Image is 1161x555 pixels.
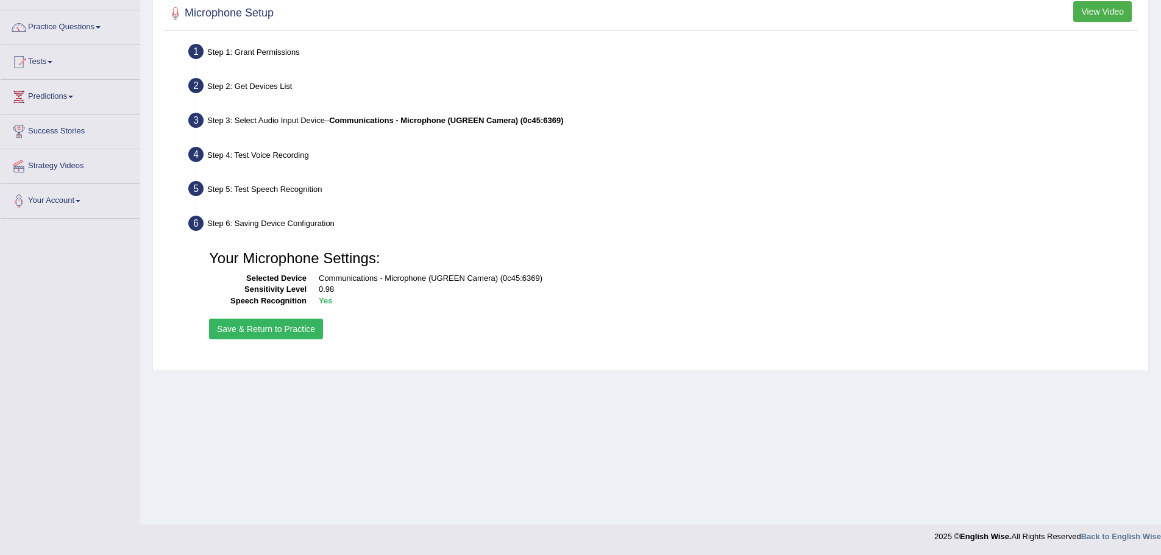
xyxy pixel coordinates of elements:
[934,525,1161,542] div: 2025 © All Rights Reserved
[183,40,1143,67] div: Step 1: Grant Permissions
[166,4,274,23] h2: Microphone Setup
[1081,532,1161,541] a: Back to English Wise
[183,177,1143,204] div: Step 5: Test Speech Recognition
[209,273,307,285] dt: Selected Device
[960,532,1011,541] strong: English Wise.
[329,116,563,125] b: Communications - Microphone (UGREEN Camera) (0c45:6369)
[209,284,307,295] dt: Sensitivity Level
[209,319,323,339] button: Save & Return to Practice
[1,184,140,214] a: Your Account
[319,273,1129,285] dd: Communications - Microphone (UGREEN Camera) (0c45:6369)
[1,115,140,145] a: Success Stories
[1,45,140,76] a: Tests
[183,74,1143,101] div: Step 2: Get Devices List
[1,149,140,180] a: Strategy Videos
[209,295,307,307] dt: Speech Recognition
[319,284,1129,295] dd: 0.98
[209,250,1129,266] h3: Your Microphone Settings:
[1,10,140,41] a: Practice Questions
[1,80,140,110] a: Predictions
[319,296,332,305] b: Yes
[183,212,1143,239] div: Step 6: Saving Device Configuration
[1073,1,1132,22] button: View Video
[183,143,1143,170] div: Step 4: Test Voice Recording
[325,116,564,125] span: –
[183,109,1143,136] div: Step 3: Select Audio Input Device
